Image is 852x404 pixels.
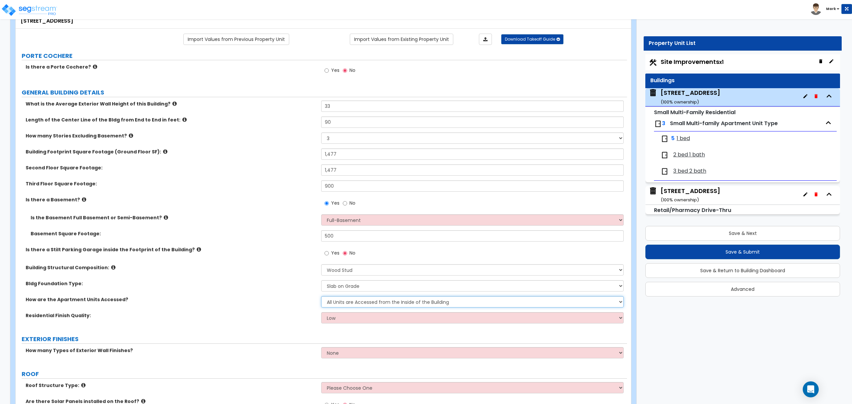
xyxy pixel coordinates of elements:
label: PORTE COCHERE [22,52,627,60]
label: Is the Basement Full Basement or Semi-Basement? [31,214,316,221]
small: ( 100 % ownership) [661,99,699,105]
img: door.png [661,135,669,143]
label: GENERAL BUILDING DETAILS [22,88,627,97]
label: Length of the Center Line of the Bldg from End to End in feet: [26,116,316,123]
span: Yes [331,67,339,74]
button: Save & Next [645,226,840,241]
label: Roof Structure Type: [26,382,316,389]
img: building.svg [649,187,657,195]
label: Is there a Stilt Parking Garage inside the Footprint of the Building? [26,246,316,253]
i: click for more info! [164,215,168,220]
small: Small Multi-Family Residential [654,108,736,116]
label: Is there a Basement? [26,196,316,203]
i: click for more info! [197,247,201,252]
div: Property Unit List [649,40,837,47]
small: x1 [719,59,724,66]
small: ( 100 % ownership) [661,197,699,203]
i: click for more info! [182,117,187,122]
button: Save & Return to Building Dashboard [645,263,840,278]
label: How are the Apartment Units Accessed? [26,296,316,303]
div: Buildings [650,77,835,85]
span: 2 bed 1 bath [673,151,705,159]
label: Building Structural Composition: [26,264,316,271]
a: Import the dynamic attributes value through Excel sheet [479,34,492,45]
span: No [349,200,355,206]
span: 5 [671,135,675,142]
a: Import the dynamic attribute values from existing properties. [350,34,453,45]
span: Small Multi-family Apartment Unit Type [670,119,778,127]
i: click for more info! [141,399,145,404]
span: 1 bed [677,135,690,142]
span: Site Improvements [661,58,724,66]
button: Advanced [645,282,840,297]
label: Bldg Foundation Type: [26,280,316,287]
span: 3 [662,119,665,127]
i: click for more info! [111,265,115,270]
img: building.svg [649,89,657,97]
i: click for more info! [93,64,97,69]
span: 403 South 5th Street [649,187,720,204]
input: Yes [324,67,329,74]
span: Yes [331,200,339,206]
button: Save & Submit [645,245,840,259]
i: click for more info! [172,101,177,106]
img: Construction.png [649,58,657,67]
input: No [343,200,347,207]
i: click for more info! [129,133,133,138]
div: Open Intercom Messenger [803,381,819,397]
div: [STREET_ADDRESS] [21,17,626,25]
label: Basement Square Footage: [31,230,316,237]
input: No [343,250,347,257]
label: ROOF [22,370,627,378]
label: What is the Average Exterior Wall Height of this Building? [26,101,316,107]
label: Second Floor Square Footage: [26,164,316,171]
button: Download Takeoff Guide [501,34,563,44]
label: How many Types of Exterior Wall Finishes? [26,347,316,354]
img: door.png [654,120,662,128]
label: Is there a Porte Cochere? [26,64,316,70]
input: Yes [324,200,329,207]
small: Retail/Pharmacy Drive-Thru [654,206,731,214]
b: Mark [826,6,836,11]
span: Yes [331,250,339,256]
label: Building Footprint Square Footage (Ground Floor SF): [26,148,316,155]
input: Yes [324,250,329,257]
label: Third Floor Square Footage: [26,180,316,187]
i: click for more info! [163,149,167,154]
span: 403 South 5th Street [649,89,720,105]
i: click for more info! [81,383,86,388]
img: door.png [661,167,669,175]
span: 3 bed 2 bath [673,167,706,175]
span: No [349,250,355,256]
div: [STREET_ADDRESS] [661,187,720,204]
span: No [349,67,355,74]
input: No [343,67,347,74]
img: avatar.png [810,3,822,15]
label: How many Stories Excluding Basement? [26,132,316,139]
img: door.png [661,151,669,159]
i: click for more info! [82,197,86,202]
a: Import the dynamic attribute values from previous properties. [183,34,289,45]
label: Residential Finish Quality: [26,312,316,319]
img: logo_pro_r.png [1,3,58,17]
div: [STREET_ADDRESS] [661,89,720,105]
span: Download Takeoff Guide [505,36,555,42]
label: EXTERIOR FINISHES [22,335,627,343]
